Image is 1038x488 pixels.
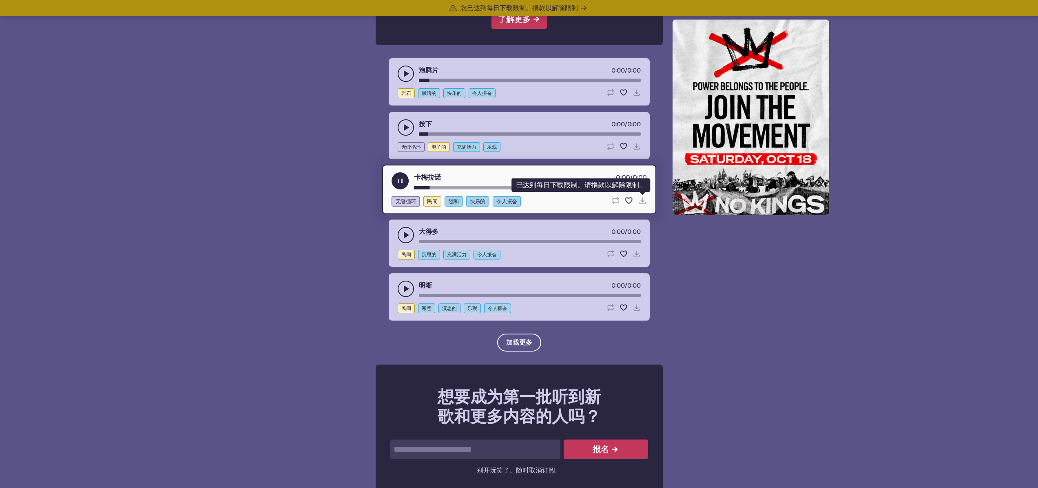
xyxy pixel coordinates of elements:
button: 环形 [606,303,615,312]
button: 环形 [606,88,615,97]
font: 0:00 [627,120,641,128]
button: 岩石 [398,88,415,98]
button: 最喜欢的 [620,250,628,258]
font: 0:00 [611,281,625,289]
span: 计时器 [611,66,625,74]
button: 播放暂停切换 [398,119,414,136]
button: 最喜欢的 [620,303,628,312]
button: 播放暂停切换 [392,172,409,189]
button: 沉思的 [418,250,440,259]
font: 随和 [448,198,458,204]
span: 计时器 [611,228,625,235]
font: 0:00 [627,228,641,235]
button: 寒意 [418,303,435,313]
button: 环形 [606,250,615,258]
font: 民间 [401,252,411,257]
font: 民间 [427,198,437,204]
font: 充满活力 [457,144,476,150]
a: 泡腾片 [419,66,438,75]
font: 电子的 [432,144,446,150]
a: 了解更多 [491,9,547,29]
font: 0:00 [611,228,625,235]
font: 卡梅拉诺 [414,173,441,181]
font: 无缝循环 [395,198,416,204]
span: 计时器 [616,173,630,181]
button: 快乐的 [443,88,465,98]
font: 0:00 [627,281,641,289]
font: 了解更多 [498,14,531,24]
font: 0:00 [616,173,630,181]
font: 令人振奋 [496,198,517,204]
font: 民间 [401,306,411,311]
font: 泡腾片 [419,66,438,74]
div: 歌曲时间小节 [419,294,641,297]
font: 0:00 [633,173,647,181]
a: 卡梅拉诺 [414,172,441,182]
font: 乐观 [487,144,497,150]
font: 无缝循环 [401,144,421,150]
font: / [625,66,627,74]
font: 0:00 [611,120,625,128]
button: 电子的 [428,142,450,152]
font: 快乐的 [470,198,485,204]
button: 最喜欢的 [620,88,628,97]
font: 按下 [419,120,432,128]
font: 令人振奋 [477,252,497,257]
font: 黑暗的 [422,90,436,96]
button: 充满活力 [453,142,480,152]
a: 大得多 [419,227,438,237]
font: / [625,281,627,289]
button: 令人振奋 [469,88,496,98]
button: 最喜欢的 [624,196,633,205]
div: 歌曲时间小节 [419,79,641,82]
button: 无缝循环 [398,142,425,152]
span: 计时器 [611,281,625,289]
font: 您已达到每日下载限制。捐款​​以解除限制 [460,4,578,12]
div: 歌曲时间小节 [419,240,641,243]
button: 提交 [564,440,648,459]
font: 沉思的 [422,252,436,257]
button: 黑暗的 [418,88,440,98]
span: 计时器 [611,120,625,128]
button: 播放暂停切换 [398,66,414,82]
button: 令人振奋 [492,196,520,207]
button: 环形 [606,142,615,150]
font: 想要成为第一批听到新歌和更多内容的人吗？ [438,387,601,426]
button: 播放暂停切换 [398,227,414,243]
font: 大得多 [419,228,438,235]
button: 令人振奋 [484,303,511,313]
font: 0:00 [611,66,625,74]
a: 按下 [419,119,432,129]
button: 播放暂停切换 [398,281,414,297]
button: 最喜欢的 [620,142,628,150]
div: 歌曲时间小节 [414,186,646,189]
font: 令人振奋 [472,90,492,96]
button: 乐观 [464,303,481,313]
font: 0:00 [627,66,641,74]
font: 加载更多 [506,339,532,346]
a: 明晰 [419,281,432,290]
font: / [630,173,632,181]
button: 无缝循环 [392,196,420,207]
font: / [625,228,627,235]
font: 别开玩笑了。随时取消订阅。 [477,466,562,474]
button: 加载更多 [497,334,541,352]
font: 寒意 [422,306,432,311]
div: 歌曲时间小节 [419,132,641,136]
button: 快乐的 [466,196,489,207]
font: 充满活力 [447,252,467,257]
button: 民间 [423,196,441,207]
font: 岩石 [401,90,411,96]
button: 充满活力 [443,250,470,259]
button: 乐观 [483,142,500,152]
button: 令人振奋 [474,250,500,259]
font: / [625,120,627,128]
button: 随和 [445,196,463,207]
font: 明晰 [419,281,432,289]
font: 沉思的 [442,306,457,311]
img: 帮助拯救我们的民主！ [673,20,829,215]
font: 报名 [593,444,609,454]
font: 快乐的 [447,90,462,96]
font: 乐观 [467,306,477,311]
font: 令人振奋 [488,306,507,311]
